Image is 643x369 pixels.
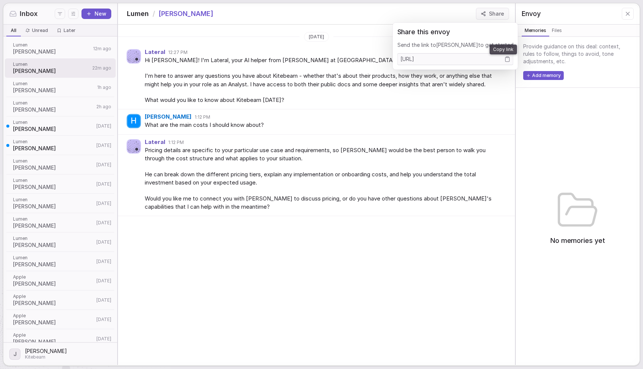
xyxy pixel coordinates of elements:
[96,142,111,148] span: [DATE]
[13,293,94,299] span: Apple
[13,319,94,326] span: [PERSON_NAME]
[145,56,503,65] span: Hi [PERSON_NAME]! I'm Lateral, your AI helper from [PERSON_NAME] at [GEOGRAPHIC_DATA].
[145,49,165,55] span: Lateral
[145,72,503,89] span: I'm here to answer any questions you have about Kitebeam - whether that's about their products, h...
[5,97,116,116] a: Lumen[PERSON_NAME]2h ago
[13,313,94,319] span: Apple
[5,194,116,213] a: Lumen[PERSON_NAME][DATE]
[13,106,94,113] span: [PERSON_NAME]
[5,155,116,174] a: Lumen[PERSON_NAME][DATE]
[5,213,116,232] a: Lumen[PERSON_NAME][DATE]
[5,39,116,58] a: Lumen[PERSON_NAME]12m ago
[20,9,38,19] span: Inbox
[93,46,111,52] span: 12m ago
[153,9,155,19] span: /
[96,259,111,264] span: [DATE]
[5,252,116,271] a: Lumen[PERSON_NAME][DATE]
[13,274,94,280] span: Apple
[96,239,111,245] span: [DATE]
[13,235,94,241] span: Lumen
[127,49,141,63] img: Agent avatar
[13,100,94,106] span: Lumen
[13,164,94,171] span: [PERSON_NAME]
[64,28,76,33] span: Later
[505,56,511,62] button: Copy link
[96,220,111,226] span: [DATE]
[13,145,94,152] span: [PERSON_NAME]
[522,9,541,19] span: Envoy
[13,299,94,307] span: [PERSON_NAME]
[81,9,111,19] button: New
[13,197,94,203] span: Lumen
[5,291,116,310] a: Apple[PERSON_NAME][DATE]
[25,347,67,355] span: [PERSON_NAME]
[127,139,141,153] img: Agent avatar
[11,28,16,33] span: All
[13,61,90,67] span: Lumen
[127,9,149,19] span: Lumen
[13,119,94,125] span: Lumen
[25,354,67,360] span: Kitebeam
[13,183,94,191] span: [PERSON_NAME]
[13,67,90,75] span: [PERSON_NAME]
[5,78,116,97] a: Lumen[PERSON_NAME]1h ago
[13,125,94,133] span: [PERSON_NAME]
[195,114,210,120] span: 1:12 PM
[96,162,111,168] span: [DATE]
[5,174,116,194] a: Lumen[PERSON_NAME][DATE]
[397,41,514,49] span: Send the link to [PERSON_NAME] to get started
[13,332,94,338] span: Apple
[68,9,79,19] button: Display settings
[397,27,514,37] span: Share this envoy
[13,87,95,94] span: [PERSON_NAME]
[145,96,503,105] span: What would you like to know about Kitebeam [DATE]?
[96,123,111,129] span: [DATE]
[5,310,116,329] a: Apple[PERSON_NAME][DATE]
[13,241,94,249] span: [PERSON_NAME]
[145,146,503,163] span: Pricing details are specific to your particular use case and requirements, so [PERSON_NAME] would...
[92,65,111,71] span: 22m ago
[5,232,116,252] a: Lumen[PERSON_NAME][DATE]
[523,43,632,65] span: Provide guidance on this deal: context, rules to follow, things to avoid, tone adjustments, etc.
[13,261,94,268] span: [PERSON_NAME]
[5,116,116,136] a: Lumen[PERSON_NAME][DATE]
[32,28,48,33] span: Unread
[13,81,95,87] span: Lumen
[13,216,94,222] span: Lumen
[145,121,503,129] span: What are the main costs I should know about?
[13,255,94,261] span: Lumen
[13,158,94,164] span: Lumen
[96,200,111,206] span: [DATE]
[97,84,111,90] span: 1h ago
[13,42,91,48] span: Lumen
[550,236,605,246] span: No memories yet
[13,349,17,359] span: J
[523,27,548,34] span: Memories
[13,203,94,210] span: [PERSON_NAME]
[523,71,564,80] button: Add memory
[13,139,94,145] span: Lumen
[96,278,111,284] span: [DATE]
[145,139,165,145] span: Lateral
[5,329,116,349] a: Apple[PERSON_NAME][DATE]
[168,139,184,145] span: 1:12 PM
[145,195,503,211] span: Would you like me to connect you with [PERSON_NAME] to discuss pricing, or do you have other ques...
[309,34,324,40] span: [DATE]
[493,46,514,52] p: Copy link
[131,116,137,126] span: H
[13,280,94,288] span: [PERSON_NAME]
[13,222,94,230] span: [PERSON_NAME]
[96,181,111,187] span: [DATE]
[96,297,111,303] span: [DATE]
[145,114,192,120] span: [PERSON_NAME]
[96,104,111,110] span: 2h ago
[96,317,111,323] span: [DATE]
[168,49,188,55] span: 12:27 PM
[5,271,116,291] a: Apple[PERSON_NAME][DATE]
[159,9,213,19] span: [PERSON_NAME]
[550,27,563,34] span: Files
[96,336,111,342] span: [DATE]
[5,136,116,155] a: Lumen[PERSON_NAME][DATE]
[5,58,116,78] a: Lumen[PERSON_NAME]22m ago
[13,338,94,346] span: [PERSON_NAME]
